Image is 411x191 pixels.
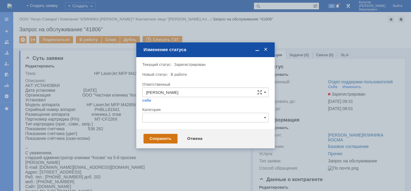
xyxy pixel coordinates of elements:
[142,72,168,77] label: Новый статус:
[142,98,151,103] a: себе
[144,47,269,52] div: Изменение статуса
[254,47,260,52] span: Свернуть (Ctrl + M)
[263,47,269,52] span: Закрыть
[174,62,205,67] span: Зарегистрирован
[257,90,262,95] span: Сложная форма
[142,62,172,67] label: Текущий статус:
[171,72,187,77] span: В работе
[142,82,267,86] div: Ответственный
[142,108,267,112] div: Категория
